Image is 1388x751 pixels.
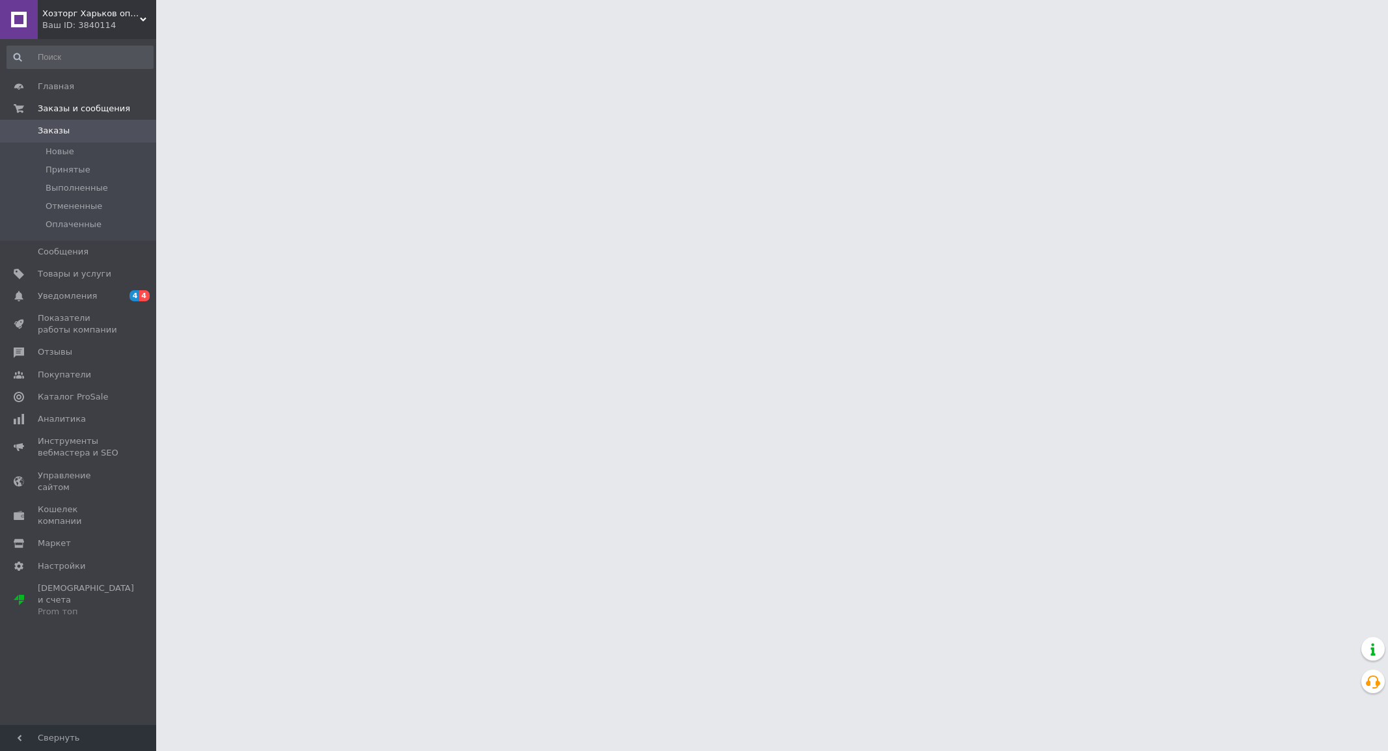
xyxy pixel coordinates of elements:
[46,219,102,230] span: Оплаченные
[46,200,102,212] span: Отмененные
[38,391,108,403] span: Каталог ProSale
[38,290,97,302] span: Уведомления
[38,538,71,549] span: Маркет
[38,560,85,572] span: Настройки
[38,470,120,493] span: Управление сайтом
[38,125,70,137] span: Заказы
[46,146,74,157] span: Новые
[38,606,134,618] div: Prom топ
[38,246,88,258] span: Сообщения
[38,369,91,381] span: Покупатели
[129,290,140,301] span: 4
[38,413,86,425] span: Аналитика
[46,164,90,176] span: Принятые
[38,435,120,459] span: Инструменты вебмастера и SEO
[38,268,111,280] span: Товары и услуги
[38,504,120,527] span: Кошелек компании
[38,312,120,336] span: Показатели работы компании
[42,20,156,31] div: Ваш ID: 3840114
[38,582,134,618] span: [DEMOGRAPHIC_DATA] и счета
[7,46,154,69] input: Поиск
[38,103,130,115] span: Заказы и сообщения
[38,81,74,92] span: Главная
[46,182,108,194] span: Выполненные
[42,8,140,20] span: Хозторг Харьков оптовый сайт
[139,290,150,301] span: 4
[38,346,72,358] span: Отзывы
